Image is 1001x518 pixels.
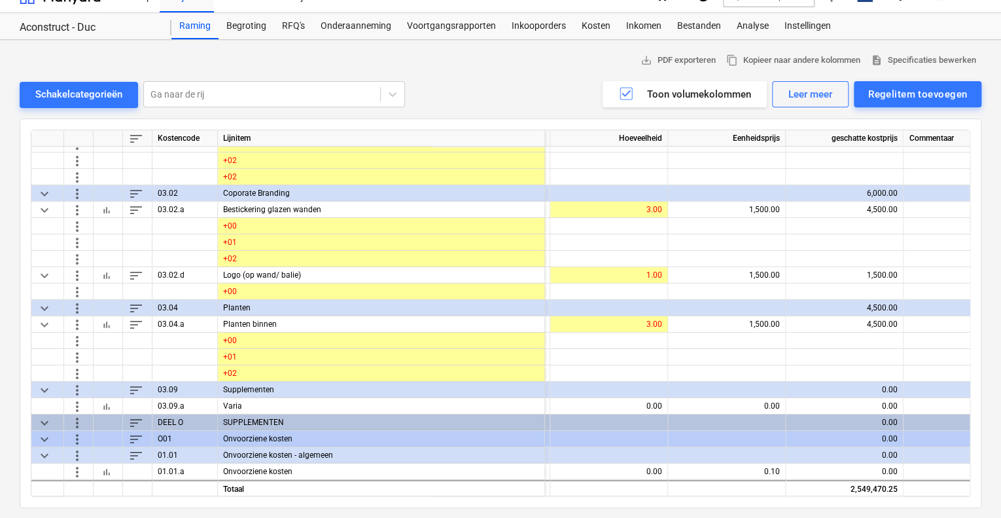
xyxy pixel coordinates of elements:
div: 0.00 [791,382,898,398]
a: RFQ's [274,13,313,39]
span: bar_chart [101,401,112,411]
div: 1,500.00 [673,267,780,284]
div: Onvoorziene kosten [218,464,545,480]
div: 0.00 [791,415,898,431]
span: more_vert [69,169,85,185]
div: 03.04 [152,300,218,316]
div: 03.02 [152,185,218,202]
span: more_vert [69,365,85,381]
button: Schakelcategorieën [20,82,138,108]
div: Hoeveelheid [550,130,668,147]
div: 4,500.00 [791,316,898,333]
span: more_vert [69,415,85,430]
span: more_vert [69,284,85,299]
div: Bestickering glazen wanden [218,202,545,218]
span: sort [128,202,144,217]
div: Onvoorziene kosten - algemeen [218,447,545,464]
span: more_vert [69,431,85,447]
div: Raming [171,13,219,39]
div: geschatte kostprijs [786,130,904,147]
div: 2,549,470.25 [791,481,898,498]
div: 0.00 [791,447,898,464]
span: more_vert [69,398,85,414]
div: +02 [218,365,545,382]
span: sort [128,316,144,332]
span: more_vert [69,234,85,250]
div: 0.00 [555,464,662,480]
button: Kopieer naar andere kolommen [721,50,866,71]
span: more_vert [69,185,85,201]
span: more_vert [69,382,85,398]
div: Begroting [219,13,274,39]
div: Coporate Branding [218,185,545,202]
span: keyboard_arrow_down [37,267,52,283]
div: Planten [218,300,545,316]
div: +02 [218,153,545,169]
div: 1.00 [555,267,662,284]
span: keyboard_arrow_down [37,202,52,217]
div: 0.00 [555,398,662,415]
span: more_vert [69,251,85,267]
span: PDF exporteren [641,53,716,68]
span: more_vert [69,300,85,316]
span: Specificaties bewerken [871,53,976,68]
div: Kosten [574,13,618,39]
div: Eenheidsprijs [668,130,786,147]
div: +00 [218,333,545,349]
div: 03.04.a [152,316,218,333]
div: Lijnitem [218,130,545,147]
span: sort [128,130,144,146]
div: Onvoorziene kosten [218,431,545,447]
div: 03.02.d [152,267,218,284]
button: Regelitem toevoegen [854,81,981,107]
div: +00 [218,284,545,300]
span: sort [128,267,144,283]
span: sort [128,185,144,201]
div: Schakelcategorieën [35,86,122,103]
span: more_vert [69,218,85,234]
div: 4,500.00 [791,202,898,218]
span: more_vert [69,316,85,332]
div: Aconstruct - Duc [20,21,156,35]
div: 01.01 [152,447,218,464]
div: +02 [218,251,545,267]
a: Inkooporders [504,13,574,39]
div: 3.00 [555,202,662,218]
span: bar_chart [101,319,112,329]
button: Specificaties bewerken [866,50,981,71]
div: +01 [218,234,545,251]
span: Kopieer naar andere kolommen [726,53,860,68]
span: more_vert [69,153,85,168]
div: +01 [218,349,545,365]
span: more_vert [69,267,85,283]
div: 1,500.00 [673,316,780,333]
span: keyboard_arrow_down [37,431,52,447]
span: sort [128,447,144,463]
div: Supplementen [218,382,545,398]
div: Varia [218,398,545,415]
span: sort [128,431,144,447]
div: Logo (op wand/ balie) [218,267,545,284]
div: O01 [152,431,218,447]
div: 0.00 [791,464,898,480]
div: Toon volumekolommen [618,86,751,103]
div: +00 [218,218,545,234]
span: bar_chart [101,204,112,215]
a: Onderaanneming [313,13,399,39]
div: 03.09.a [152,398,218,415]
button: Toon volumekolommen [603,81,767,107]
span: more_vert [69,349,85,365]
span: keyboard_arrow_down [37,185,52,201]
div: 6,000.00 [791,185,898,202]
div: 0.00 [673,398,780,415]
span: keyboard_arrow_down [37,382,52,398]
div: Inkomen [618,13,669,39]
div: 0.10 [673,464,780,480]
span: bar_chart [101,466,112,477]
div: 1,500.00 [673,202,780,218]
div: 4,500.00 [791,300,898,316]
span: bar_chart [101,270,112,280]
span: more_vert [69,333,85,348]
